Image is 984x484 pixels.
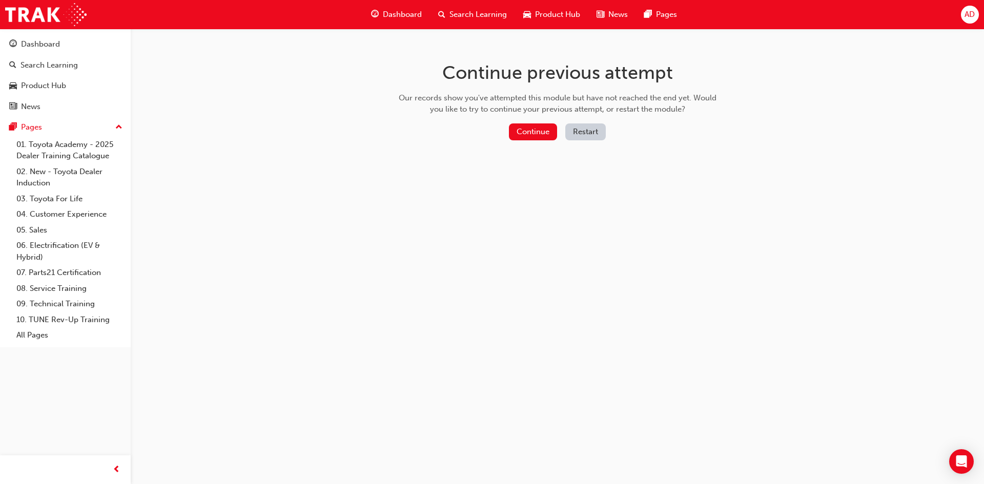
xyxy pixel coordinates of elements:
span: guage-icon [371,8,379,21]
span: car-icon [9,81,17,91]
span: up-icon [115,121,122,134]
span: prev-icon [113,464,120,476]
a: 03. Toyota For Life [12,191,127,207]
a: pages-iconPages [636,4,685,25]
a: Search Learning [4,56,127,75]
a: 02. New - Toyota Dealer Induction [12,164,127,191]
a: search-iconSearch Learning [430,4,515,25]
span: pages-icon [644,8,652,21]
a: Product Hub [4,76,127,95]
button: DashboardSearch LearningProduct HubNews [4,33,127,118]
a: 08. Service Training [12,281,127,297]
button: Continue [509,123,557,140]
img: Trak [5,3,87,26]
span: news-icon [597,8,604,21]
span: search-icon [438,8,445,21]
span: News [608,9,628,20]
button: Pages [4,118,127,137]
div: News [21,101,40,113]
h1: Continue previous attempt [395,61,720,84]
a: 09. Technical Training [12,296,127,312]
a: 04. Customer Experience [12,206,127,222]
a: Dashboard [4,35,127,54]
span: search-icon [9,61,16,70]
a: News [4,97,127,116]
span: Search Learning [449,9,507,20]
a: 01. Toyota Academy - 2025 Dealer Training Catalogue [12,137,127,164]
div: Dashboard [21,38,60,50]
a: guage-iconDashboard [363,4,430,25]
div: Our records show you've attempted this module but have not reached the end yet. Would you like to... [395,92,720,115]
a: news-iconNews [588,4,636,25]
div: Product Hub [21,80,66,92]
a: 05. Sales [12,222,127,238]
span: Dashboard [383,9,422,20]
div: Open Intercom Messenger [949,449,974,474]
div: Search Learning [20,59,78,71]
span: Product Hub [535,9,580,20]
span: car-icon [523,8,531,21]
a: 06. Electrification (EV & Hybrid) [12,238,127,265]
a: 10. TUNE Rev-Up Training [12,312,127,328]
button: AD [961,6,979,24]
span: AD [965,9,975,20]
span: Pages [656,9,677,20]
a: All Pages [12,327,127,343]
a: 07. Parts21 Certification [12,265,127,281]
div: Pages [21,121,42,133]
button: Restart [565,123,606,140]
span: guage-icon [9,40,17,49]
a: car-iconProduct Hub [515,4,588,25]
span: news-icon [9,102,17,112]
span: pages-icon [9,123,17,132]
